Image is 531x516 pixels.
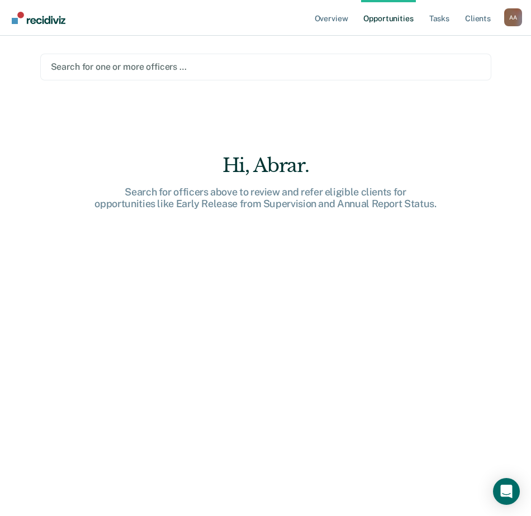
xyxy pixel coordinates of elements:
[87,186,444,210] div: Search for officers above to review and refer eligible clients for opportunities like Early Relea...
[504,8,522,26] div: A A
[12,12,65,24] img: Recidiviz
[493,478,520,505] div: Open Intercom Messenger
[87,154,444,177] div: Hi, Abrar.
[504,8,522,26] button: Profile dropdown button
